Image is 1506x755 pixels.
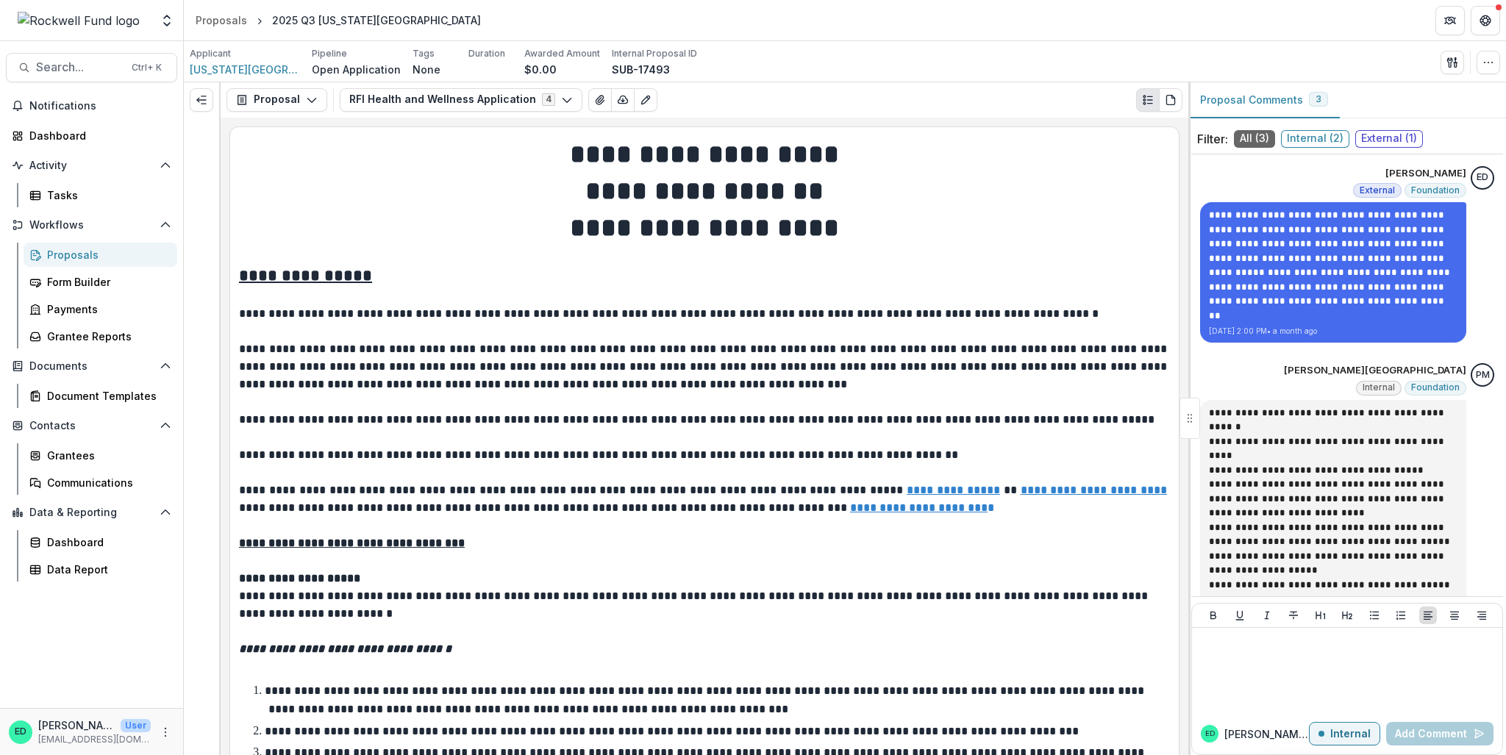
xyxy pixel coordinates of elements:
[1234,130,1275,148] span: All ( 3 )
[588,88,612,112] button: View Attached Files
[1258,606,1276,624] button: Italicize
[29,219,154,232] span: Workflows
[1473,606,1491,624] button: Align Right
[1386,722,1493,745] button: Add Comment
[340,88,582,112] button: RFI Health and Wellness Application4
[1385,166,1466,181] p: [PERSON_NAME]
[47,247,165,262] div: Proposals
[612,47,697,60] p: Internal Proposal ID
[29,128,165,143] div: Dashboard
[190,47,231,60] p: Applicant
[1355,130,1423,148] span: External ( 1 )
[1309,722,1380,745] button: Internal
[6,354,177,378] button: Open Documents
[47,301,165,317] div: Payments
[1360,185,1395,196] span: External
[1411,185,1460,196] span: Foundation
[1476,371,1490,380] div: Patrick Moreno-Covington
[1392,606,1410,624] button: Ordered List
[121,719,151,732] p: User
[6,414,177,437] button: Open Contacts
[1477,173,1488,182] div: Estevan D. Delgado
[29,420,154,432] span: Contacts
[36,60,123,74] span: Search...
[1159,88,1182,112] button: PDF view
[47,388,165,404] div: Document Templates
[29,100,171,112] span: Notifications
[29,160,154,172] span: Activity
[1136,88,1160,112] button: Plaintext view
[6,94,177,118] button: Notifications
[29,507,154,519] span: Data & Reporting
[6,213,177,237] button: Open Workflows
[226,88,327,112] button: Proposal
[413,62,440,77] p: None
[47,534,165,550] div: Dashboard
[29,360,154,373] span: Documents
[468,47,505,60] p: Duration
[38,733,151,746] p: [EMAIL_ADDRESS][DOMAIN_NAME]
[6,124,177,148] a: Dashboard
[1224,726,1309,742] p: [PERSON_NAME] D
[190,10,253,31] a: Proposals
[38,718,115,733] p: [PERSON_NAME]
[24,470,177,495] a: Communications
[1284,363,1466,378] p: [PERSON_NAME][GEOGRAPHIC_DATA]
[524,47,600,60] p: Awarded Amount
[24,530,177,554] a: Dashboard
[1205,606,1222,624] button: Bold
[1209,326,1457,337] p: [DATE] 2:00 PM • a month ago
[1197,130,1228,148] p: Filter:
[24,384,177,408] a: Document Templates
[312,47,347,60] p: Pipeline
[1366,606,1383,624] button: Bullet List
[24,183,177,207] a: Tasks
[157,723,174,741] button: More
[1285,606,1302,624] button: Strike
[24,443,177,468] a: Grantees
[24,243,177,267] a: Proposals
[1411,382,1460,393] span: Foundation
[190,62,300,77] a: [US_STATE][GEOGRAPHIC_DATA]
[1231,606,1249,624] button: Underline
[6,154,177,177] button: Open Activity
[524,62,557,77] p: $0.00
[272,12,481,28] div: 2025 Q3 [US_STATE][GEOGRAPHIC_DATA]
[196,12,247,28] div: Proposals
[190,88,213,112] button: Expand left
[1419,606,1437,624] button: Align Left
[24,324,177,348] a: Grantee Reports
[47,475,165,490] div: Communications
[47,562,165,577] div: Data Report
[190,10,487,31] nav: breadcrumb
[47,187,165,203] div: Tasks
[1446,606,1463,624] button: Align Center
[1188,82,1340,118] button: Proposal Comments
[1205,730,1215,737] div: Estevan D. Delgado
[6,53,177,82] button: Search...
[1312,606,1330,624] button: Heading 1
[1316,94,1321,104] span: 3
[157,6,177,35] button: Open entity switcher
[413,47,435,60] p: Tags
[24,297,177,321] a: Payments
[47,274,165,290] div: Form Builder
[1330,728,1371,740] p: Internal
[47,448,165,463] div: Grantees
[1471,6,1500,35] button: Get Help
[129,60,165,76] div: Ctrl + K
[15,727,26,737] div: Estevan D. Delgado
[24,270,177,294] a: Form Builder
[1338,606,1356,624] button: Heading 2
[312,62,401,77] p: Open Application
[1435,6,1465,35] button: Partners
[47,329,165,344] div: Grantee Reports
[18,12,140,29] img: Rockwell Fund logo
[612,62,670,77] p: SUB-17493
[634,88,657,112] button: Edit as form
[1363,382,1395,393] span: Internal
[24,557,177,582] a: Data Report
[6,501,177,524] button: Open Data & Reporting
[1281,130,1349,148] span: Internal ( 2 )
